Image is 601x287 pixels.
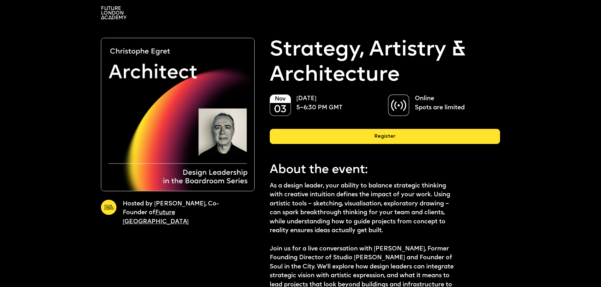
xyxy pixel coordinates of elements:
img: A yellow circle with Future London Academy logo [101,200,116,215]
p: Hosted by [PERSON_NAME], Co-Founder of [123,200,241,227]
p: About the event: [270,162,477,178]
p: Online Spots are limited [415,95,492,112]
p: Strategy, Artistry & Architecture [270,38,500,88]
p: [DATE] 5–6:30 PM GMT [296,95,373,112]
img: A logo saying in 3 lines: Future London Academy [101,6,127,19]
a: Register [270,129,500,149]
a: Future [GEOGRAPHIC_DATA] [123,210,189,225]
div: Register [270,129,500,144]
